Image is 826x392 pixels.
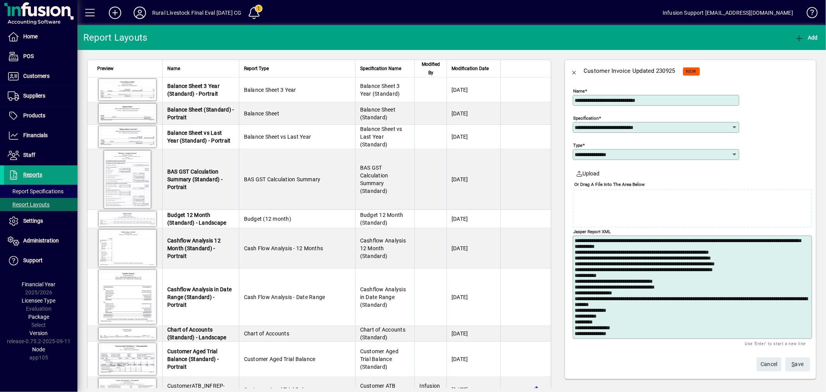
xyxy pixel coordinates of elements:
[23,33,38,40] span: Home
[23,237,59,244] span: Administration
[167,83,220,97] span: Balance Sheet 3 Year (Standard) - Portrait
[761,358,778,371] span: Cancel
[167,107,234,120] span: Balance Sheet (Standard) - Portrait
[23,172,42,178] span: Reports
[573,143,582,148] mat-label: Type
[167,348,219,370] span: Customer Aged Trial Balance (Standard) - Portrait
[446,77,500,102] td: [DATE]
[127,6,152,20] button: Profile
[360,126,402,148] span: Balance Sheet vs Last Year (Standard)
[167,168,223,190] span: BAS GST Calculation Summary (Standard) - Portrait
[244,356,316,362] span: Customer Aged Trial Balance
[23,152,35,158] span: Staff
[4,86,77,106] a: Suppliers
[167,64,180,73] span: Name
[446,342,500,377] td: [DATE]
[793,31,820,45] button: Add
[244,110,279,117] span: Balance Sheet
[446,228,500,268] td: [DATE]
[446,125,500,149] td: [DATE]
[360,348,398,370] span: Customer Aged Trial Balance (Standard)
[4,185,77,198] a: Report Specifications
[152,7,241,19] div: Rural Livestock FInal Eval [DATE] CG
[23,53,34,59] span: POS
[584,65,675,77] div: Customer Invoice Updated 230925
[244,245,323,251] span: Cash Flow Analysis - 12 Months
[452,64,489,73] span: Modification Date
[30,330,48,336] span: Version
[28,314,49,320] span: Package
[4,251,77,270] a: Support
[23,73,50,79] span: Customers
[360,165,388,194] span: BAS GST Calculation Summary (Standard)
[23,132,48,138] span: Financials
[23,112,45,119] span: Products
[360,286,406,308] span: Cashflow Analysis in Date Range (Standard)
[167,212,227,226] span: Budget 12 Month (Standard) - Landscape
[360,212,404,226] span: Budget 12 Month (Standard)
[360,107,395,120] span: Balance Sheet (Standard)
[4,47,77,66] a: POS
[360,83,400,97] span: Balance Sheet 3 Year (Standard)
[244,64,269,73] span: Report Type
[244,330,289,337] span: Chart of Accounts
[576,170,600,178] span: Upload
[244,64,350,73] div: Report Type
[446,149,500,210] td: [DATE]
[4,211,77,231] a: Settings
[360,64,401,73] span: Specification Name
[22,297,56,304] span: Licensee Type
[8,201,50,208] span: Report Layouts
[4,67,77,86] a: Customers
[167,130,231,144] span: Balance Sheet vs Last Year (Standard) - Portrait
[446,326,500,342] td: [DATE]
[167,286,232,308] span: Cashflow Analysis in Date Range (Standard) - Portrait
[8,188,64,194] span: Report Specifications
[4,146,77,165] a: Staff
[244,176,321,182] span: BAS GST Calculation Summary
[573,167,603,181] button: Upload
[663,7,793,19] div: Infusion Support [EMAIL_ADDRESS][DOMAIN_NAME]
[573,115,599,121] mat-label: Specification
[23,257,43,263] span: Support
[4,198,77,211] a: Report Layouts
[801,2,816,27] a: Knowledge Base
[244,216,291,222] span: Budget (12 month)
[167,64,234,73] div: Name
[244,87,296,93] span: Balance Sheet 3 Year
[795,34,818,41] span: Add
[4,231,77,251] a: Administration
[4,106,77,126] a: Products
[83,31,148,44] div: Report Layouts
[22,281,56,287] span: Financial Year
[792,361,795,367] span: S
[23,93,45,99] span: Suppliers
[573,88,585,94] mat-label: Name
[452,64,496,73] div: Modification Date
[244,134,311,140] span: Balance Sheet vs Last Year
[33,346,45,352] span: Node
[103,6,127,20] button: Add
[360,237,406,259] span: Cashflow Analysis 12 Month (Standard)
[446,102,500,125] td: [DATE]
[167,327,227,340] span: Chart of Accounts (Standard) - Landscape
[167,237,221,259] span: Cashflow Analysis 12 Month (Standard) - Portrait
[360,64,410,73] div: Specification Name
[446,268,500,326] td: [DATE]
[446,210,500,228] td: [DATE]
[360,327,405,340] span: Chart of Accounts (Standard)
[4,126,77,145] a: Financials
[573,229,611,234] mat-label: Jasper Report XML
[792,358,804,371] span: ave
[4,27,77,46] a: Home
[97,64,113,73] span: Preview
[244,294,325,300] span: Cash Flow Analysis - Date Range
[565,62,584,80] button: Back
[757,358,781,371] button: Cancel
[686,69,697,74] span: NEW
[745,339,806,348] mat-hint: Use 'Enter' to start a new line
[23,218,43,224] span: Settings
[785,358,810,371] button: Save
[419,60,442,77] span: Modified By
